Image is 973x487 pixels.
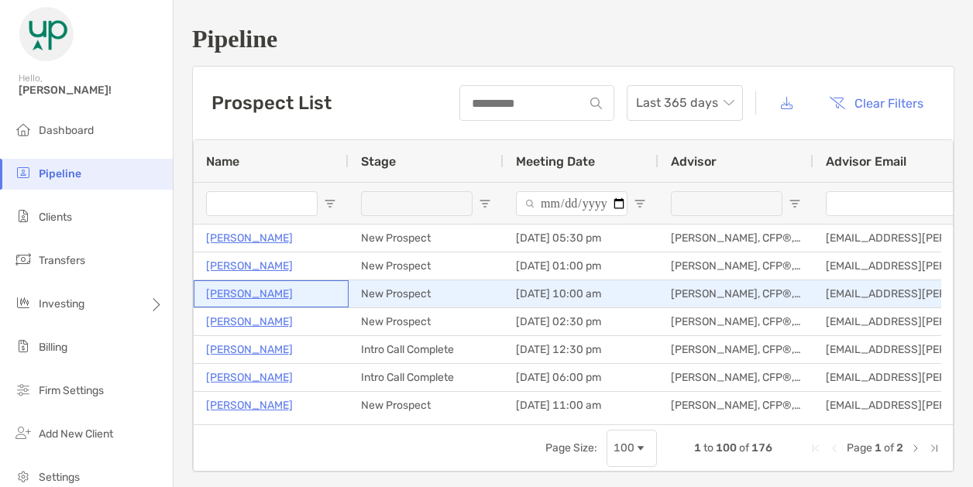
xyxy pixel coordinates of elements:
[206,256,293,276] a: [PERSON_NAME]
[14,380,33,399] img: firm-settings icon
[206,312,293,331] a: [PERSON_NAME]
[349,280,504,307] div: New Prospect
[516,154,595,169] span: Meeting Date
[19,6,74,62] img: Zoe Logo
[810,442,822,454] div: First Page
[504,252,658,280] div: [DATE] 01:00 pm
[896,441,903,454] span: 2
[14,163,33,182] img: pipeline icon
[206,340,293,359] a: [PERSON_NAME]
[349,252,504,280] div: New Prospect
[206,284,293,304] a: [PERSON_NAME]
[658,364,813,391] div: [PERSON_NAME], CFP®, CFA®, CDFA®
[909,442,922,454] div: Next Page
[826,154,906,169] span: Advisor Email
[694,441,701,454] span: 1
[545,441,597,454] div: Page Size:
[206,396,293,415] a: [PERSON_NAME]
[14,424,33,442] img: add_new_client icon
[751,441,772,454] span: 176
[504,225,658,252] div: [DATE] 05:30 pm
[884,441,894,454] span: of
[847,441,872,454] span: Page
[206,368,293,387] a: [PERSON_NAME]
[590,98,602,109] img: input icon
[324,197,336,210] button: Open Filter Menu
[349,308,504,335] div: New Prospect
[14,337,33,355] img: billing icon
[479,197,491,210] button: Open Filter Menu
[504,280,658,307] div: [DATE] 10:00 am
[39,471,80,484] span: Settings
[607,430,657,467] div: Page Size
[349,364,504,391] div: Intro Call Complete
[39,254,85,267] span: Transfers
[658,280,813,307] div: [PERSON_NAME], CFP®, CFA®, CDFA®
[14,207,33,225] img: clients icon
[14,467,33,485] img: settings icon
[636,86,734,120] span: Last 365 days
[14,250,33,269] img: transfers icon
[361,154,396,169] span: Stage
[504,392,658,419] div: [DATE] 11:00 am
[703,441,713,454] span: to
[39,341,67,354] span: Billing
[39,384,104,397] span: Firm Settings
[875,441,882,454] span: 1
[516,191,627,216] input: Meeting Date Filter Input
[658,392,813,419] div: [PERSON_NAME], CFP®, CFA®, CDFA®
[349,225,504,252] div: New Prospect
[39,167,81,180] span: Pipeline
[39,124,94,137] span: Dashboard
[14,120,33,139] img: dashboard icon
[817,86,935,120] button: Clear Filters
[211,92,332,114] h3: Prospect List
[658,308,813,335] div: [PERSON_NAME], CFP®, CFA®, CDFA®
[504,364,658,391] div: [DATE] 06:00 pm
[349,392,504,419] div: New Prospect
[828,442,841,454] div: Previous Page
[739,441,749,454] span: of
[192,25,954,53] h1: Pipeline
[658,225,813,252] div: [PERSON_NAME], CFP®, CFA®, CDFA®
[19,84,163,97] span: [PERSON_NAME]!
[39,211,72,224] span: Clients
[789,197,801,210] button: Open Filter Menu
[928,442,940,454] div: Last Page
[206,228,293,248] a: [PERSON_NAME]
[504,308,658,335] div: [DATE] 02:30 pm
[658,252,813,280] div: [PERSON_NAME], CFP®, CFA®, CDFA®
[14,293,33,312] img: investing icon
[206,154,239,169] span: Name
[39,427,113,441] span: Add New Client
[671,154,717,169] span: Advisor
[614,441,634,454] div: 100
[504,336,658,363] div: [DATE] 12:30 pm
[634,197,646,210] button: Open Filter Menu
[39,297,84,310] span: Investing
[349,336,504,363] div: Intro Call Complete
[716,441,737,454] span: 100
[658,336,813,363] div: [PERSON_NAME], CFP®, CFA®, CDFA®
[206,191,318,216] input: Name Filter Input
